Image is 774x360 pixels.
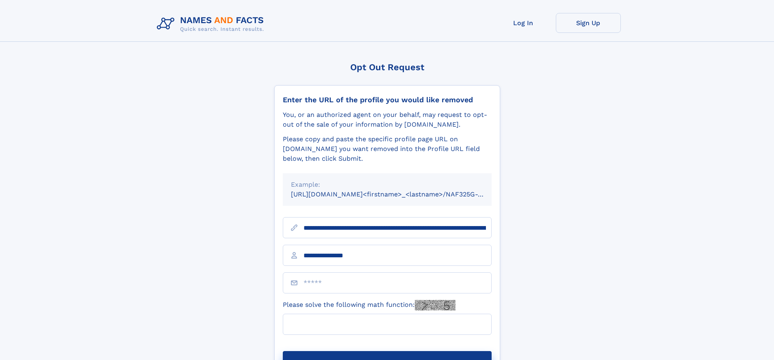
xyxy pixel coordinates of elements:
label: Please solve the following math function: [283,300,455,310]
div: Please copy and paste the specific profile page URL on [DOMAIN_NAME] you want removed into the Pr... [283,134,492,164]
small: [URL][DOMAIN_NAME]<firstname>_<lastname>/NAF325G-xxxxxxxx [291,190,507,198]
img: Logo Names and Facts [154,13,271,35]
div: Example: [291,180,483,190]
a: Sign Up [556,13,621,33]
a: Log In [491,13,556,33]
div: You, or an authorized agent on your behalf, may request to opt-out of the sale of your informatio... [283,110,492,129]
div: Enter the URL of the profile you would like removed [283,95,492,104]
div: Opt Out Request [274,62,500,72]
